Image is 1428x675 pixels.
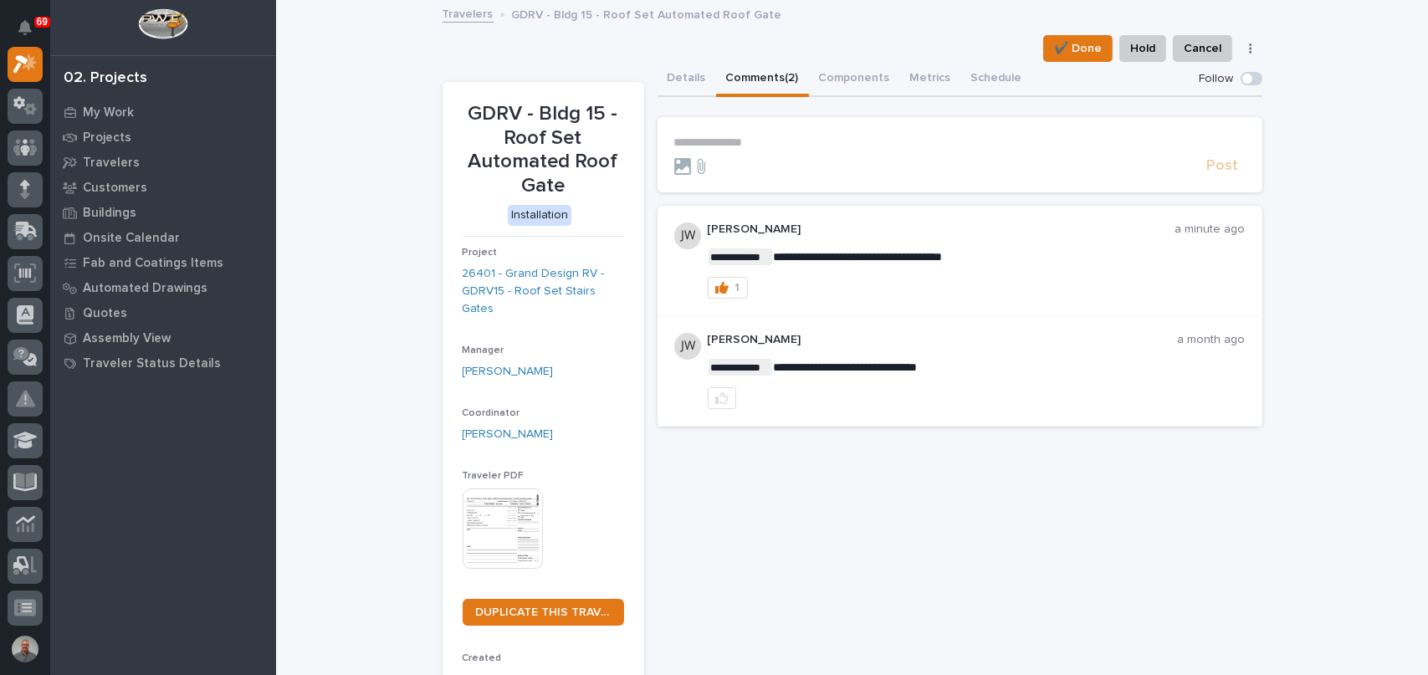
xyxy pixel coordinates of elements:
[83,181,147,196] p: Customers
[716,62,809,97] button: Comments (2)
[83,130,131,146] p: Projects
[83,156,140,171] p: Travelers
[50,300,276,325] a: Quotes
[463,248,498,258] span: Project
[1184,38,1221,59] span: Cancel
[50,175,276,200] a: Customers
[443,3,494,23] a: Travelers
[708,333,1178,347] p: [PERSON_NAME]
[83,331,171,346] p: Assembly View
[463,426,554,443] a: [PERSON_NAME]
[50,225,276,250] a: Onsite Calendar
[1200,72,1234,86] p: Follow
[83,356,221,371] p: Traveler Status Details
[463,408,520,418] span: Coordinator
[50,200,276,225] a: Buildings
[8,10,43,45] button: Notifications
[83,281,207,296] p: Automated Drawings
[900,62,961,97] button: Metrics
[83,256,223,271] p: Fab and Coatings Items
[463,102,624,198] p: GDRV - Bldg 15 - Roof Set Automated Roof Gate
[809,62,900,97] button: Components
[735,282,740,294] div: 1
[50,350,276,376] a: Traveler Status Details
[463,653,502,663] span: Created
[8,632,43,667] button: users-avatar
[508,205,571,226] div: Installation
[1173,35,1232,62] button: Cancel
[708,277,748,299] button: 1
[50,150,276,175] a: Travelers
[463,265,624,317] a: 26401 - Grand Design RV - GDRV15 - Roof Set Stairs Gates
[50,100,276,125] a: My Work
[1178,333,1246,347] p: a month ago
[463,363,554,381] a: [PERSON_NAME]
[50,325,276,350] a: Assembly View
[961,62,1032,97] button: Schedule
[83,206,136,221] p: Buildings
[1119,35,1166,62] button: Hold
[83,306,127,321] p: Quotes
[1130,38,1155,59] span: Hold
[708,387,736,409] button: like this post
[1207,156,1239,176] span: Post
[476,606,611,618] span: DUPLICATE THIS TRAVELER
[463,471,525,481] span: Traveler PDF
[1054,38,1102,59] span: ✔️ Done
[658,62,716,97] button: Details
[50,250,276,275] a: Fab and Coatings Items
[64,69,147,88] div: 02. Projects
[83,105,134,120] p: My Work
[83,231,180,246] p: Onsite Calendar
[512,4,782,23] p: GDRV - Bldg 15 - Roof Set Automated Roof Gate
[463,345,504,355] span: Manager
[708,222,1175,237] p: [PERSON_NAME]
[50,125,276,150] a: Projects
[1175,222,1246,237] p: a minute ago
[1200,156,1246,176] button: Post
[37,16,48,28] p: 69
[138,8,187,39] img: Workspace Logo
[1043,35,1113,62] button: ✔️ Done
[463,599,624,626] a: DUPLICATE THIS TRAVELER
[50,275,276,300] a: Automated Drawings
[21,20,43,47] div: Notifications69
